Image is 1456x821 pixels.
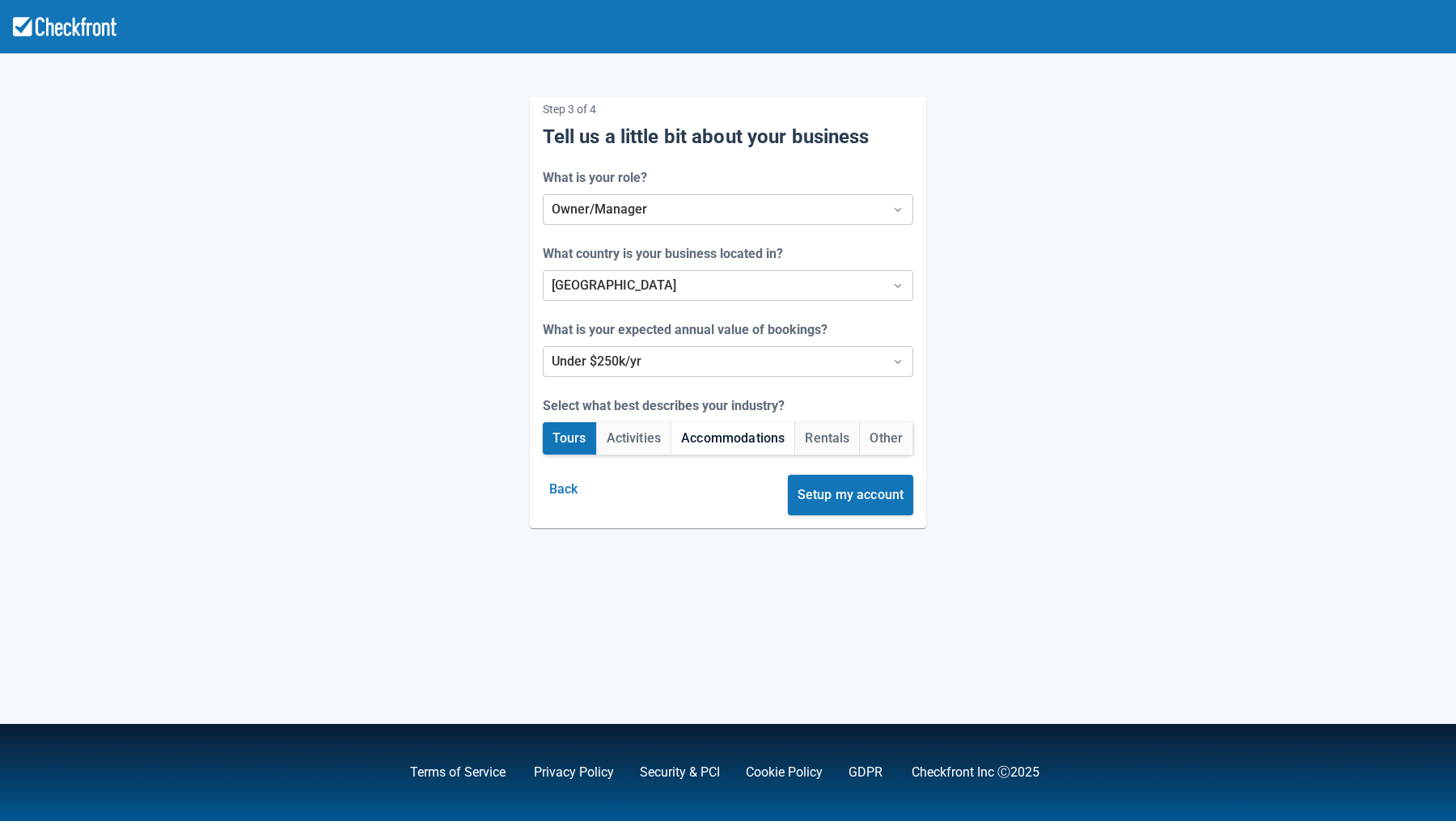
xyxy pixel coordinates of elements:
[890,353,906,370] span: Dropdown icon
[823,763,886,782] div: .
[543,125,914,149] h5: Tell us a little bit about your business
[912,764,1039,780] a: Checkfront Inc Ⓒ2025
[597,422,671,455] button: Activities
[860,422,912,455] button: Other
[671,422,794,455] button: Accommodations
[890,201,906,218] span: Dropdown icon
[543,320,834,340] label: What is your expected annual value of bookings?
[890,277,906,294] span: Dropdown icon
[1222,646,1456,821] iframe: Chat Widget
[543,475,585,504] button: Back
[640,764,720,780] a: Security & PCI
[534,764,614,780] a: Privacy Policy
[543,396,791,416] label: Select what best describes your industry?
[543,481,585,497] a: Back
[849,764,882,780] a: GDPR
[543,168,654,188] label: What is your role?
[543,97,914,121] p: Step 3 of 4
[795,422,859,455] button: Rentals
[543,422,596,455] button: Tours
[543,244,789,264] label: What country is your business located in?
[746,764,823,780] a: Cookie Policy
[384,763,508,782] div: ,
[410,764,506,780] a: Terms of Service
[788,475,914,515] button: Setup my account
